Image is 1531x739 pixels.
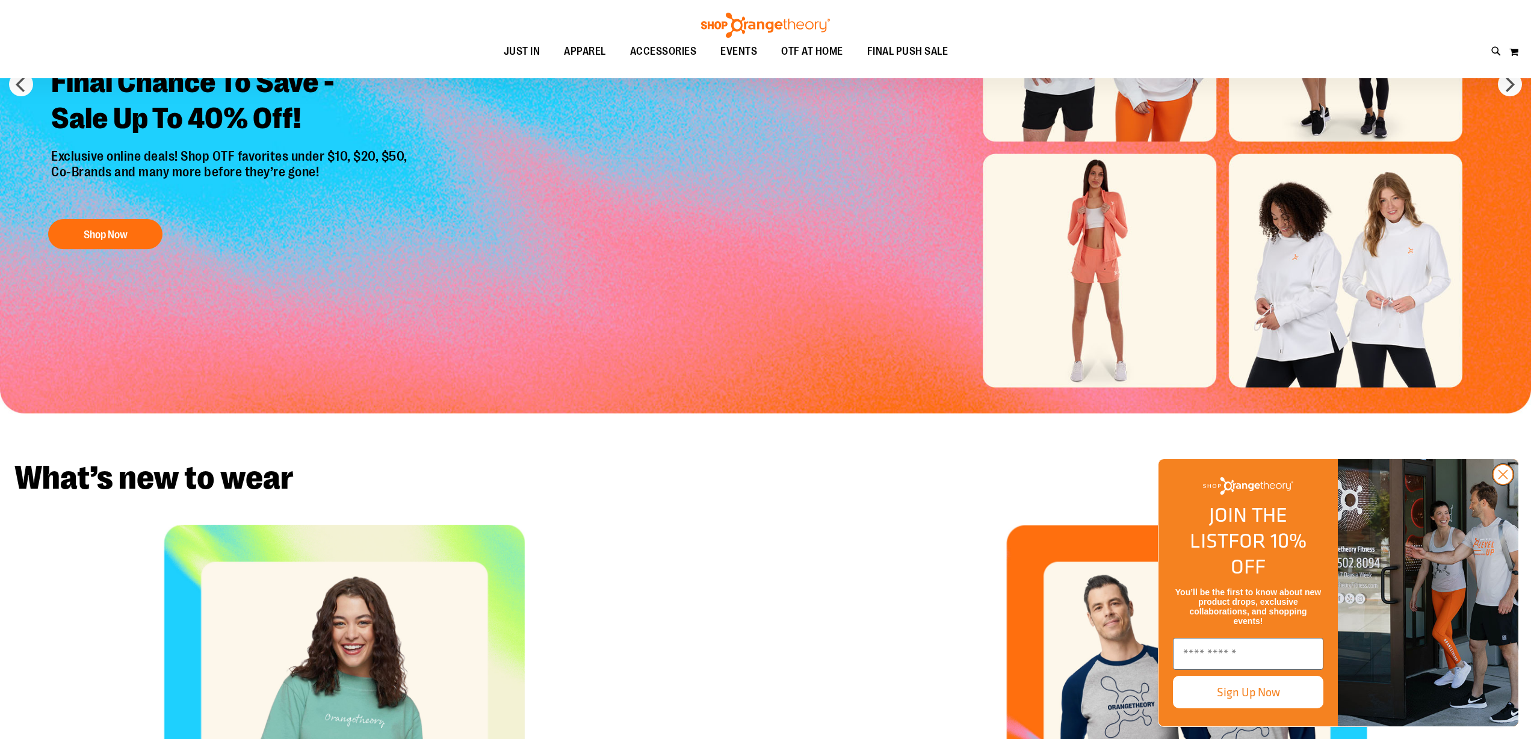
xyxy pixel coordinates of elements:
span: JOIN THE LIST [1190,499,1287,555]
h2: Final Chance To Save - Sale Up To 40% Off! [42,55,419,149]
img: Shop Orangtheory [1338,459,1518,726]
a: APPAREL [552,38,618,66]
a: Final Chance To Save -Sale Up To 40% Off! Exclusive online deals! Shop OTF favorites under $10, $... [42,55,419,256]
span: APPAREL [564,38,606,65]
button: Close dialog [1492,463,1514,486]
span: JUST IN [504,38,540,65]
h2: What’s new to wear [14,462,1517,495]
button: prev [9,72,33,96]
span: ACCESSORIES [630,38,697,65]
img: Shop Orangetheory [1203,477,1293,495]
a: OTF AT HOME [769,38,855,66]
button: Sign Up Now [1173,676,1323,708]
button: Shop Now [48,220,162,250]
img: Shop Orangetheory [699,13,832,38]
span: FINAL PUSH SALE [867,38,948,65]
a: JUST IN [492,38,552,66]
input: Enter email [1173,638,1323,670]
a: FINAL PUSH SALE [855,38,960,66]
span: OTF AT HOME [781,38,843,65]
span: You’ll be the first to know about new product drops, exclusive collaborations, and shopping events! [1175,587,1321,626]
a: EVENTS [708,38,769,66]
p: Exclusive online deals! Shop OTF favorites under $10, $20, $50, Co-Brands and many more before th... [42,149,419,208]
a: ACCESSORIES [618,38,709,66]
span: EVENTS [720,38,757,65]
div: FLYOUT Form [1146,447,1531,739]
button: next [1498,72,1522,96]
span: FOR 10% OFF [1228,525,1307,581]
